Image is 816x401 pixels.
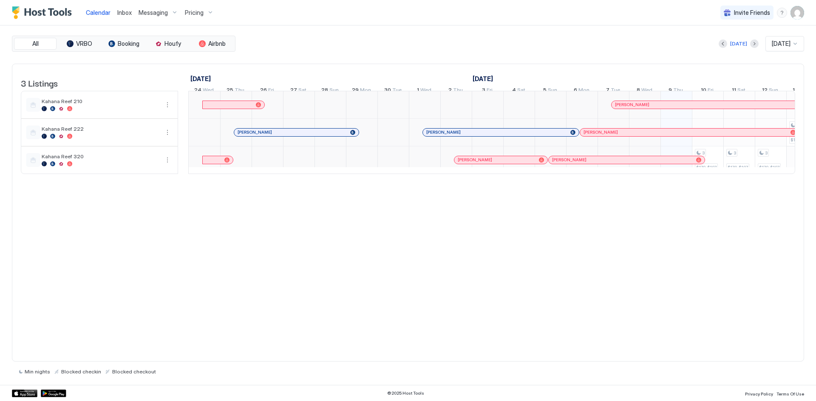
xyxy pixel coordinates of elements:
[102,38,145,50] button: Booking
[350,85,373,97] a: September 29, 2025
[58,38,101,50] button: VRBO
[696,165,717,170] span: $179-$197
[329,87,339,95] span: Sun
[86,9,110,16] span: Calendar
[417,87,419,95] span: 1
[615,102,649,107] span: [PERSON_NAME]
[162,100,173,110] div: menu
[191,38,233,50] button: Airbnb
[25,368,50,375] span: Min nights
[448,87,452,95] span: 2
[793,87,798,95] span: 13
[701,87,706,95] span: 10
[112,368,156,375] span: Blocked checkout
[185,9,204,17] span: Pricing
[238,129,272,135] span: [PERSON_NAME]
[235,87,244,95] span: Thu
[162,100,173,110] button: More options
[480,85,495,97] a: October 3, 2025
[21,76,58,89] span: 3 Listings
[734,150,736,156] span: 3
[641,87,652,95] span: Wed
[288,85,309,97] a: September 27, 2025
[298,87,306,95] span: Sat
[470,73,495,85] a: October 1, 2025
[194,87,201,95] span: 24
[42,126,159,132] span: Kahana Reef 222
[420,87,431,95] span: Wed
[162,155,173,165] button: More options
[517,87,525,95] span: Sat
[208,40,226,48] span: Airbnb
[510,85,527,97] a: October 4, 2025
[574,87,577,95] span: 6
[730,85,748,97] a: October 11, 2025
[669,87,672,95] span: 9
[76,40,92,48] span: VRBO
[578,87,589,95] span: Mon
[482,87,485,95] span: 3
[745,391,773,396] span: Privacy Policy
[164,40,181,48] span: Houfy
[584,129,618,135] span: [PERSON_NAME]
[41,390,66,397] a: Google Play Store
[12,390,37,397] div: App Store
[224,85,246,97] a: September 25, 2025
[360,87,371,95] span: Mon
[776,391,804,396] span: Terms Of Use
[790,137,812,143] span: $149-$164
[290,87,297,95] span: 27
[487,87,493,95] span: Fri
[227,87,233,95] span: 25
[260,87,267,95] span: 26
[734,9,770,17] span: Invite Friends
[606,87,609,95] span: 7
[637,87,640,95] span: 8
[708,87,714,95] span: Fri
[12,6,76,19] a: Host Tools Logo
[117,8,132,17] a: Inbox
[673,87,683,95] span: Thu
[772,40,790,48] span: [DATE]
[759,165,779,170] span: $179-$197
[42,98,159,104] span: Kahana Reef 210
[737,87,745,95] span: Sat
[319,85,341,97] a: September 28, 2025
[760,85,780,97] a: October 12, 2025
[453,87,463,95] span: Thu
[382,85,404,97] a: September 30, 2025
[790,6,804,20] div: User profile
[719,39,727,48] button: Previous month
[777,8,787,18] div: menu
[446,85,465,97] a: October 2, 2025
[762,87,768,95] span: 12
[387,390,424,396] span: © 2025 Host Tools
[458,157,492,163] span: [PERSON_NAME]
[61,368,101,375] span: Blocked checkin
[415,85,433,97] a: October 1, 2025
[162,127,173,137] div: menu
[699,85,716,97] a: October 10, 2025
[258,85,276,97] a: September 26, 2025
[765,150,768,156] span: 3
[541,85,559,97] a: October 5, 2025
[611,87,620,95] span: Tue
[728,165,748,170] span: $179-$197
[139,9,168,17] span: Messaging
[512,87,516,95] span: 4
[268,87,274,95] span: Fri
[12,36,235,52] div: tab-group
[702,150,705,156] span: 3
[543,87,547,95] span: 5
[86,8,110,17] a: Calendar
[426,129,461,135] span: [PERSON_NAME]
[776,389,804,398] a: Terms Of Use
[604,85,622,97] a: October 7, 2025
[548,87,557,95] span: Sun
[203,87,214,95] span: Wed
[750,39,759,48] button: Next month
[147,38,189,50] button: Houfy
[42,153,159,160] span: Kahana Reef 320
